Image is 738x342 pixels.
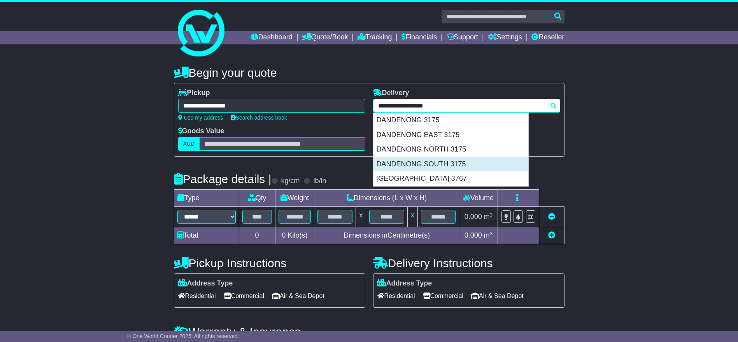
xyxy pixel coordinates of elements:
label: Delivery [373,89,409,97]
label: Pickup [178,89,210,97]
sup: 3 [490,212,493,218]
label: Address Type [377,279,432,288]
span: Residential [178,290,216,302]
a: Financials [401,31,437,44]
label: kg/cm [281,177,300,185]
td: Type [174,190,239,207]
sup: 3 [490,231,493,236]
h4: Warranty & Insurance [174,325,564,338]
td: 0 [239,227,275,244]
a: Use my address [178,115,223,121]
span: 0.000 [465,213,482,220]
label: AUD [178,137,200,151]
div: DANDENONG EAST 3175 [373,128,528,143]
label: Goods Value [178,127,224,136]
a: Quote/Book [302,31,348,44]
div: DANDENONG NORTH 3175 [373,142,528,157]
a: Remove this item [548,213,555,220]
td: Volume [459,190,498,207]
td: x [356,207,366,227]
h4: Delivery Instructions [373,257,564,270]
h4: Pickup Instructions [174,257,365,270]
span: Air & Sea Depot [272,290,324,302]
td: Dimensions (L x W x H) [314,190,459,207]
label: lb/in [313,177,326,185]
span: 0.000 [465,231,482,239]
h4: Begin your quote [174,66,564,79]
span: Air & Sea Depot [471,290,524,302]
td: Qty [239,190,275,207]
td: Kilo(s) [275,227,314,244]
td: x [407,207,417,227]
span: Commercial [423,290,463,302]
div: DANDENONG SOUTH 3175 [373,157,528,172]
span: m [484,231,493,239]
a: Search address book [231,115,287,121]
typeahead: Please provide city [373,99,560,113]
a: Reseller [531,31,564,44]
span: © One World Courier 2025. All rights reserved. [127,333,239,339]
td: Weight [275,190,314,207]
span: m [484,213,493,220]
h4: Package details | [174,173,272,185]
span: Commercial [224,290,264,302]
td: Total [174,227,239,244]
a: Add new item [548,231,555,239]
td: Dimensions in Centimetre(s) [314,227,459,244]
label: Address Type [178,279,233,288]
span: 0 [282,231,286,239]
a: Tracking [358,31,392,44]
div: DANDENONG 3175 [373,113,528,128]
div: [GEOGRAPHIC_DATA] 3767 [373,171,528,186]
a: Settings [488,31,522,44]
a: Dashboard [251,31,293,44]
span: Residential [377,290,415,302]
a: Support [447,31,478,44]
